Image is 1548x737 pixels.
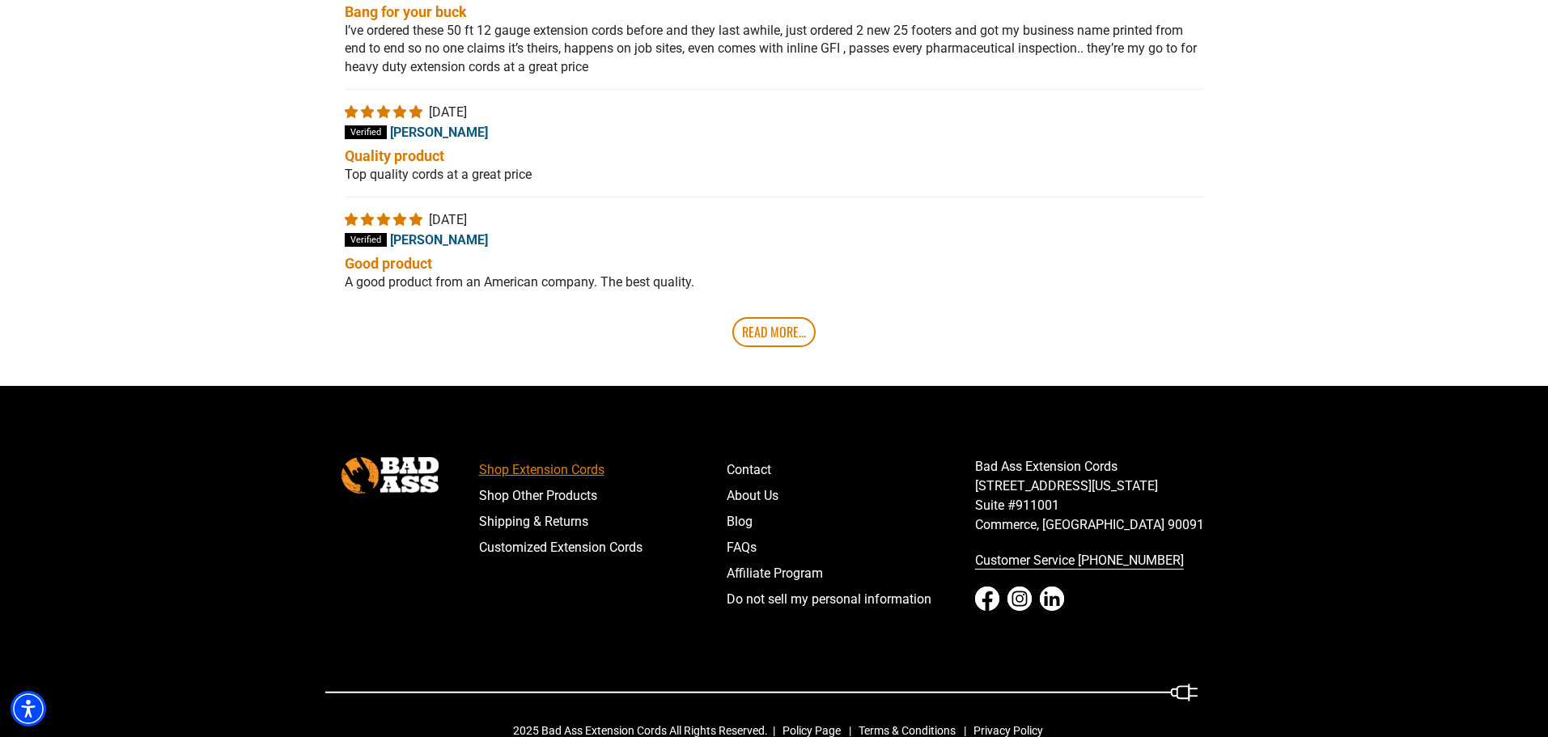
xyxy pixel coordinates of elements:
[429,104,467,120] span: [DATE]
[727,535,975,561] a: FAQs
[345,273,1204,291] p: A good product from an American company. The best quality.
[345,253,1204,273] b: Good product
[1007,587,1032,611] a: Instagram - open in a new tab
[1040,587,1064,611] a: LinkedIn - open in a new tab
[429,212,467,227] span: [DATE]
[345,166,1204,184] p: Top quality cords at a great price
[479,457,727,483] a: Shop Extension Cords
[727,483,975,509] a: About Us
[727,561,975,587] a: Affiliate Program
[345,146,1204,166] b: Quality product
[732,317,816,346] a: Read More...
[345,2,1204,22] b: Bang for your buck
[727,587,975,612] a: Do not sell my personal information
[975,548,1224,574] a: call 833-674-1699
[345,22,1204,76] p: I’ve ordered these 50 ft 12 gauge extension cords before and they last awhile, just ordered 2 new...
[11,691,46,726] div: Accessibility Menu
[479,483,727,509] a: Shop Other Products
[345,212,426,227] span: 5 star review
[727,457,975,483] a: Contact
[975,587,999,611] a: Facebook - open in a new tab
[975,457,1224,535] p: Bad Ass Extension Cords [STREET_ADDRESS][US_STATE] Suite #911001 Commerce, [GEOGRAPHIC_DATA] 90091
[727,509,975,535] a: Blog
[390,231,488,247] span: [PERSON_NAME]
[479,535,727,561] a: Customized Extension Cords
[341,457,439,493] img: Bad Ass Extension Cords
[345,104,426,120] span: 5 star review
[390,124,488,139] span: [PERSON_NAME]
[479,509,727,535] a: Shipping & Returns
